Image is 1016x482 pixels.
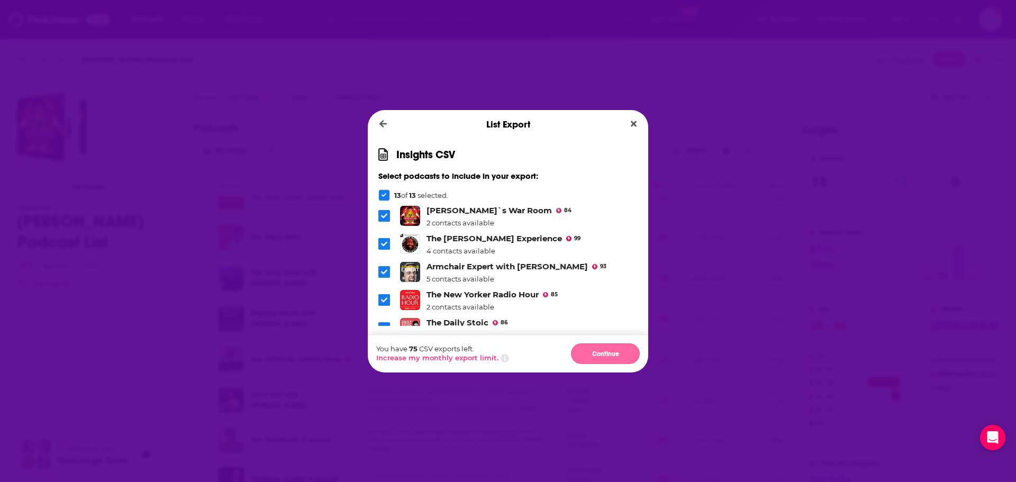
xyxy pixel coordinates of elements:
span: 86 [501,321,507,325]
img: Armchair Expert with Dax Shepard [400,262,420,282]
img: The Joe Rogan Experience [400,234,420,254]
div: 2 contacts available [427,219,571,227]
span: 75 [409,344,418,353]
img: The New Yorker Radio Hour [400,290,420,310]
h3: Select podcasts to include in your export: [378,171,638,181]
span: 13 [409,191,416,199]
img: The Daily Stoic [400,318,420,338]
span: 85 [551,293,558,297]
h1: Insights CSV [396,148,455,161]
div: List Export [368,110,648,139]
a: 99 [566,236,580,241]
a: 93 [592,264,606,269]
button: Increase my monthly export limit. [376,353,498,362]
p: You have CSV exports left. [376,344,509,353]
a: Bannon`s War Room [427,205,552,215]
a: The Daily Stoic [427,317,488,328]
a: 84 [556,208,571,213]
div: 5 contacts available [427,275,606,283]
span: 93 [600,265,606,269]
span: 13 [394,191,401,199]
a: The New Yorker Radio Hour [427,289,539,299]
span: 84 [564,208,571,213]
div: 2 contacts available [427,303,558,311]
a: Armchair Expert with Dax Shepard [427,261,588,271]
button: Continue [571,343,640,364]
button: Close [627,117,641,131]
img: Bannon`s War Room [400,206,420,226]
div: 4 contacts available [427,247,580,255]
p: of selected. [394,191,448,199]
a: 85 [543,292,558,297]
span: 99 [574,237,580,241]
div: Open Intercom Messenger [980,425,1005,450]
a: 86 [493,320,507,325]
a: The Joe Rogan Experience [427,233,562,243]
